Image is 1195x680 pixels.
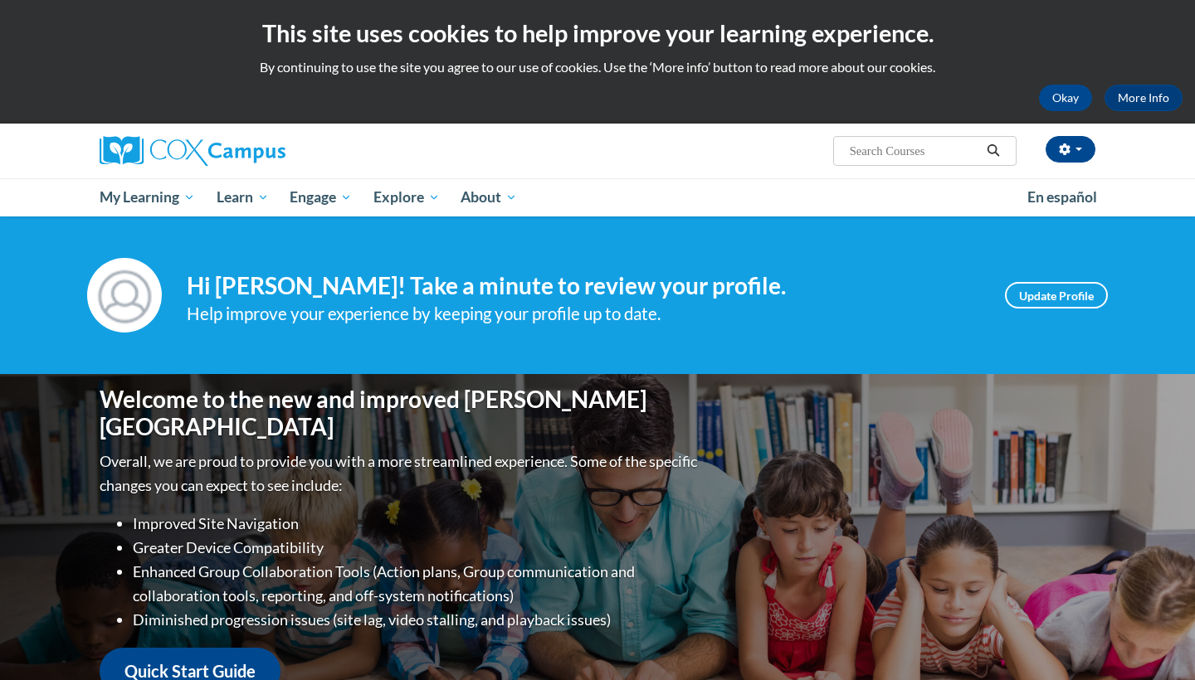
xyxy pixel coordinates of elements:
[87,258,162,333] img: Profile Image
[12,58,1183,76] p: By continuing to use the site you agree to our use of cookies. Use the ‘More info’ button to read...
[133,608,701,632] li: Diminished progression issues (site lag, video stalling, and playback issues)
[1129,614,1182,667] iframe: Button to launch messaging window
[133,512,701,536] li: Improved Site Navigation
[290,187,352,207] span: Engage
[100,386,701,441] h1: Welcome to the new and improved [PERSON_NAME][GEOGRAPHIC_DATA]
[89,178,206,216] a: My Learning
[187,300,980,328] div: Help improve your experience by keeping your profile up to date.
[217,187,269,207] span: Learn
[1005,282,1108,308] a: Update Profile
[279,178,363,216] a: Engage
[1027,188,1097,206] span: En español
[133,536,701,560] li: Greater Device Compatibility
[12,17,1183,50] h2: This site uses cookies to help improve your learning experience.
[1046,136,1095,163] button: Account Settings
[373,187,440,207] span: Explore
[100,449,701,498] p: Overall, we are proud to provide you with a more streamlined experience. Some of the specific cha...
[461,187,517,207] span: About
[133,560,701,608] li: Enhanced Group Collaboration Tools (Action plans, Group communication and collaboration tools, re...
[363,178,451,216] a: Explore
[206,178,280,216] a: Learn
[1039,85,1092,111] button: Okay
[100,187,195,207] span: My Learning
[1105,85,1183,111] a: More Info
[451,178,529,216] a: About
[75,178,1120,216] div: Main menu
[100,136,285,166] img: Cox Campus
[100,136,415,166] a: Cox Campus
[1017,180,1108,215] a: En español
[981,141,1006,161] button: Search
[848,141,981,161] input: Search Courses
[187,272,980,300] h4: Hi [PERSON_NAME]! Take a minute to review your profile.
